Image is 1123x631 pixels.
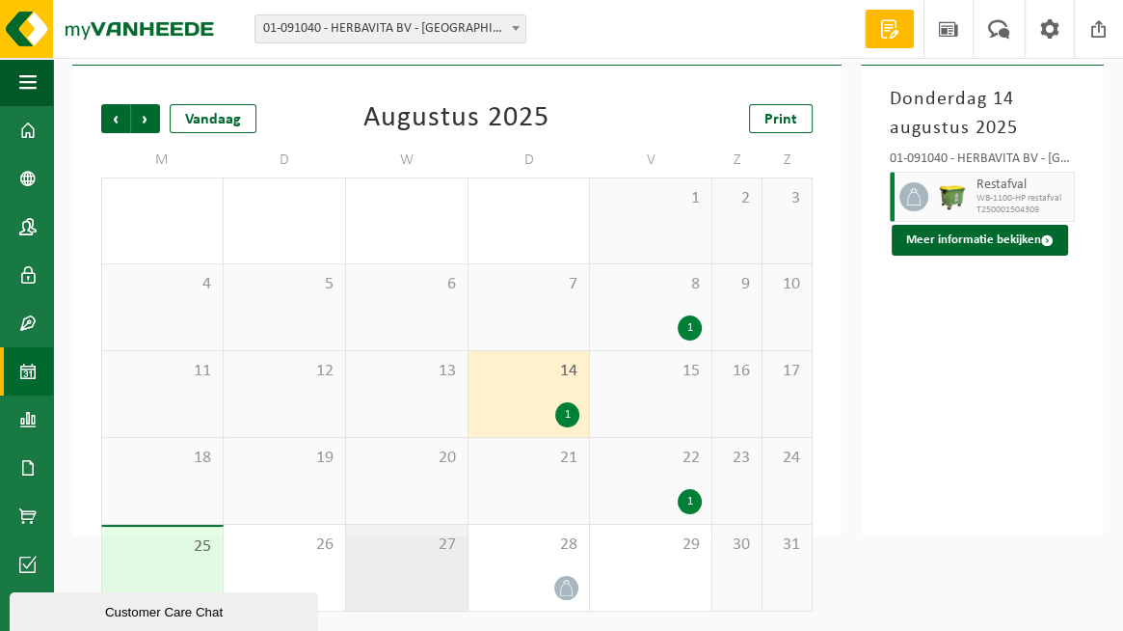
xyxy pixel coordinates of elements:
[131,104,160,133] span: Volgende
[112,274,213,295] span: 4
[772,188,802,209] span: 3
[233,361,335,382] span: 12
[762,143,813,178] td: Z
[233,535,335,556] span: 26
[600,361,702,382] span: 15
[233,448,335,469] span: 19
[938,182,967,211] img: WB-1100-HPE-GN-50
[890,152,1076,172] div: 01-091040 - HERBAVITA BV - [GEOGRAPHIC_DATA]
[976,193,1070,205] span: WB-1100-HP restafval
[170,104,256,133] div: Vandaag
[363,104,549,133] div: Augustus 2025
[678,315,702,341] div: 1
[346,143,468,178] td: W
[224,143,346,178] td: D
[600,448,702,469] span: 22
[233,274,335,295] span: 5
[356,535,458,556] span: 27
[749,104,813,133] a: Print
[764,112,797,127] span: Print
[712,143,762,178] td: Z
[468,143,591,178] td: D
[101,143,224,178] td: M
[356,274,458,295] span: 6
[600,188,702,209] span: 1
[478,274,580,295] span: 7
[101,104,130,133] span: Vorige
[890,85,1076,143] h3: Donderdag 14 augustus 2025
[772,361,802,382] span: 17
[772,448,802,469] span: 24
[356,361,458,382] span: 13
[678,489,702,514] div: 1
[112,361,213,382] span: 11
[892,225,1068,256] button: Meer informatie bekijken
[772,535,802,556] span: 31
[478,361,580,382] span: 14
[478,535,580,556] span: 28
[722,188,752,209] span: 2
[976,205,1070,216] span: T250001504309
[722,274,752,295] span: 9
[112,448,213,469] span: 18
[600,274,702,295] span: 8
[772,274,802,295] span: 10
[356,448,458,469] span: 20
[10,589,322,631] iframe: chat widget
[255,15,525,42] span: 01-091040 - HERBAVITA BV - KLUISBERGEN
[722,535,752,556] span: 30
[722,448,752,469] span: 23
[555,402,579,427] div: 1
[254,14,526,43] span: 01-091040 - HERBAVITA BV - KLUISBERGEN
[590,143,712,178] td: V
[722,361,752,382] span: 16
[478,448,580,469] span: 21
[112,536,213,558] span: 25
[976,178,1070,193] span: Restafval
[600,535,702,556] span: 29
